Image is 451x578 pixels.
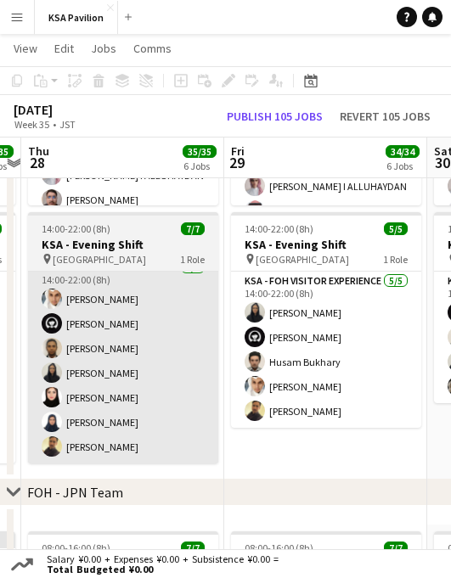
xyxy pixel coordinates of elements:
[245,542,313,554] span: 08:00-16:00 (8h)
[384,222,408,235] span: 5/5
[386,160,419,172] div: 6 Jobs
[180,253,205,266] span: 1 Role
[59,118,76,131] div: JST
[37,554,282,575] div: Salary ¥0.00 + Expenses ¥0.00 + Subsistence ¥0.00 =
[183,160,216,172] div: 6 Jobs
[28,143,49,159] span: Thu
[228,153,245,172] span: 29
[133,41,172,56] span: Comms
[231,212,421,428] app-job-card: 14:00-22:00 (8h)5/5KSA - Evening Shift [GEOGRAPHIC_DATA]1 RoleKSA - FOH Visitor Experience5/514:0...
[183,145,217,158] span: 35/35
[181,222,205,235] span: 7/7
[256,253,349,266] span: [GEOGRAPHIC_DATA]
[14,41,37,56] span: View
[245,222,313,235] span: 14:00-22:00 (8h)
[48,37,81,59] a: Edit
[54,41,74,56] span: Edit
[231,237,421,252] h3: KSA - Evening Shift
[47,564,279,575] span: Total Budgeted ¥0.00
[10,118,53,131] span: Week 35
[25,153,49,172] span: 28
[27,484,123,501] div: FOH - JPN Team
[220,107,330,126] button: Publish 105 jobs
[383,253,408,266] span: 1 Role
[28,212,218,463] app-job-card: 14:00-22:00 (8h)7/7KSA - Evening Shift [GEOGRAPHIC_DATA]1 RoleKSA - FOH Visitor Experience7/714:0...
[231,143,245,159] span: Fri
[35,1,118,34] button: KSA Pavilion
[127,37,178,59] a: Comms
[28,258,218,463] app-card-role: KSA - FOH Visitor Experience7/714:00-22:00 (8h)[PERSON_NAME][PERSON_NAME][PERSON_NAME][PERSON_NAM...
[42,222,110,235] span: 14:00-22:00 (8h)
[384,542,408,554] span: 7/7
[28,237,218,252] h3: KSA - Evening Shift
[231,272,421,428] app-card-role: KSA - FOH Visitor Experience5/514:00-22:00 (8h)[PERSON_NAME][PERSON_NAME]Husam Bukhary[PERSON_NAM...
[7,37,44,59] a: View
[386,145,420,158] span: 34/34
[333,107,437,126] button: Revert 105 jobs
[91,41,116,56] span: Jobs
[84,37,123,59] a: Jobs
[42,542,110,554] span: 08:00-16:00 (8h)
[14,101,115,118] div: [DATE]
[53,253,146,266] span: [GEOGRAPHIC_DATA]
[181,542,205,554] span: 7/7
